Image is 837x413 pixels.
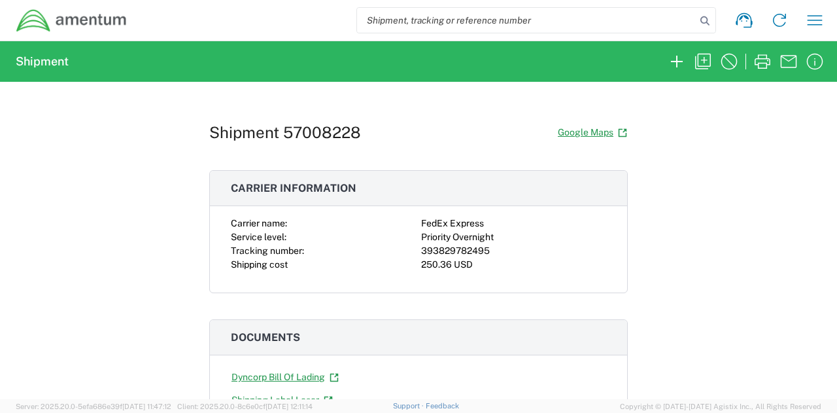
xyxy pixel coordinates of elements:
[421,230,606,244] div: Priority Overnight
[421,217,606,230] div: FedEx Express
[620,401,821,412] span: Copyright © [DATE]-[DATE] Agistix Inc., All Rights Reserved
[177,403,313,410] span: Client: 2025.20.0-8c6e0cf
[209,123,361,142] h1: Shipment 57008228
[231,232,286,242] span: Service level:
[231,259,288,270] span: Shipping cost
[16,54,69,69] h2: Shipment
[122,403,171,410] span: [DATE] 11:47:12
[16,403,171,410] span: Server: 2025.20.0-5efa686e39f
[231,389,333,412] a: Shipping Label Laser
[231,366,339,389] a: Dyncorp Bill Of Lading
[421,258,606,272] div: 250.36 USD
[231,182,356,194] span: Carrier information
[231,331,300,344] span: Documents
[426,402,459,410] a: Feedback
[16,9,128,33] img: dyncorp
[265,403,313,410] span: [DATE] 12:11:14
[231,218,287,228] span: Carrier name:
[557,121,628,144] a: Google Maps
[421,244,606,258] div: 393829782495
[393,402,426,410] a: Support
[357,8,696,33] input: Shipment, tracking or reference number
[231,245,304,256] span: Tracking number:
